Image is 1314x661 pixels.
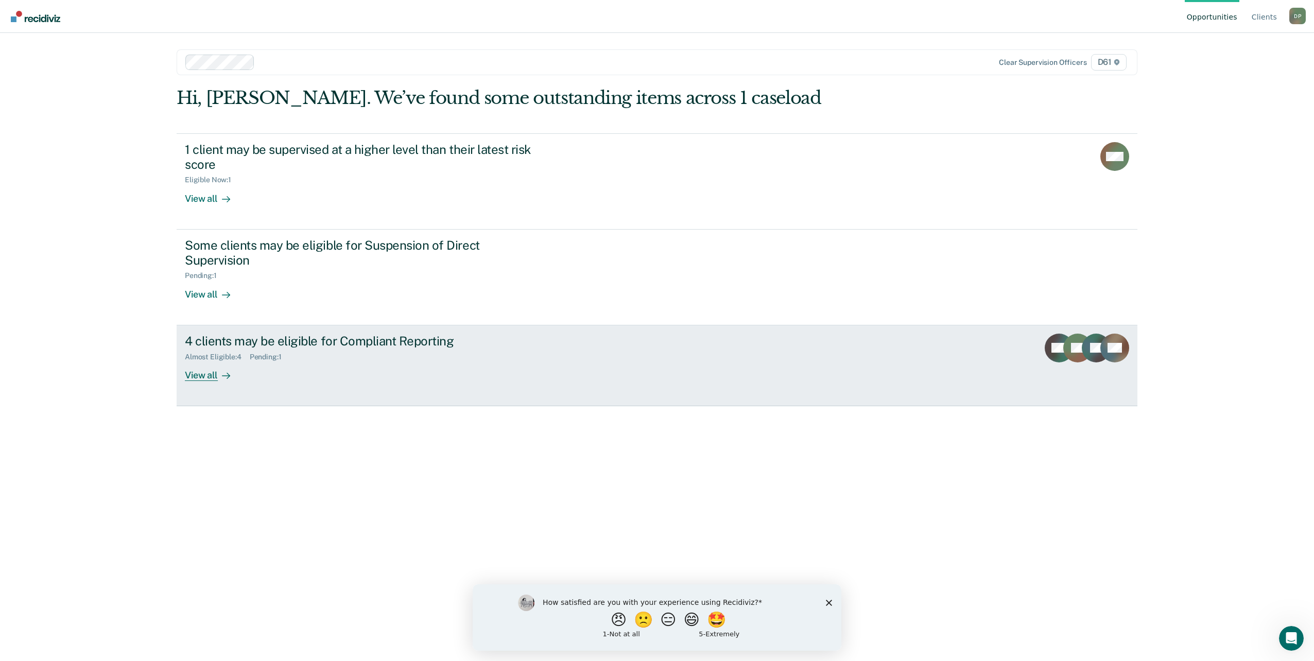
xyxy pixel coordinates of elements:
[999,58,1086,67] div: Clear supervision officers
[1091,54,1127,71] span: D61
[473,584,841,651] iframe: Survey by Kim from Recidiviz
[1289,8,1306,24] button: Profile dropdown button
[1289,8,1306,24] div: D P
[1279,626,1304,651] iframe: Intercom live chat
[185,353,250,361] div: Almost Eligible : 4
[177,230,1137,325] a: Some clients may be eligible for Suspension of Direct SupervisionPending:1View all
[185,334,546,349] div: 4 clients may be eligible for Compliant Reporting
[185,142,546,172] div: 1 client may be supervised at a higher level than their latest risk score
[177,133,1137,230] a: 1 client may be supervised at a higher level than their latest risk scoreEligible Now:1View all
[185,184,243,204] div: View all
[185,176,239,184] div: Eligible Now : 1
[185,271,225,280] div: Pending : 1
[185,238,546,268] div: Some clients may be eligible for Suspension of Direct Supervision
[185,361,243,381] div: View all
[250,353,290,361] div: Pending : 1
[11,11,60,22] img: Recidiviz
[177,325,1137,406] a: 4 clients may be eligible for Compliant ReportingAlmost Eligible:4Pending:1View all
[185,280,243,300] div: View all
[177,88,945,109] div: Hi, [PERSON_NAME]. We’ve found some outstanding items across 1 caseload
